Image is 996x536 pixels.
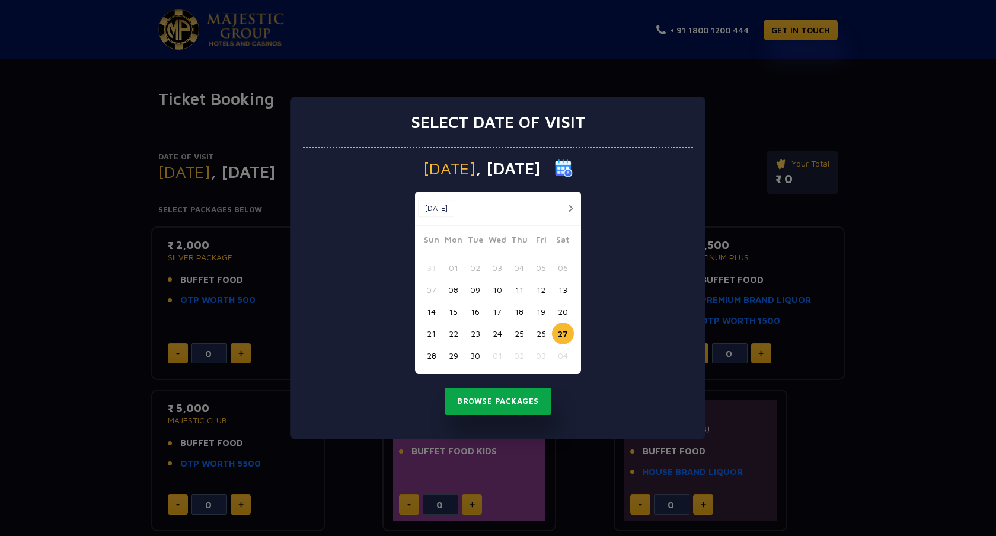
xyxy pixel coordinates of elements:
button: Browse Packages [445,388,551,415]
button: 24 [486,323,508,344]
button: 04 [508,257,530,279]
button: 19 [530,301,552,323]
button: 14 [420,301,442,323]
button: 11 [508,279,530,301]
button: 21 [420,323,442,344]
span: , [DATE] [475,160,541,177]
button: 08 [442,279,464,301]
span: Tue [464,233,486,250]
span: Mon [442,233,464,250]
button: 12 [530,279,552,301]
button: 06 [552,257,574,279]
span: Wed [486,233,508,250]
span: [DATE] [423,160,475,177]
button: 01 [442,257,464,279]
span: Fri [530,233,552,250]
span: Sun [420,233,442,250]
button: 01 [486,344,508,366]
img: calender icon [555,159,573,177]
button: 29 [442,344,464,366]
span: Thu [508,233,530,250]
button: 10 [486,279,508,301]
button: 20 [552,301,574,323]
button: 05 [530,257,552,279]
button: 02 [508,344,530,366]
button: 23 [464,323,486,344]
button: 07 [420,279,442,301]
button: 30 [464,344,486,366]
button: 04 [552,344,574,366]
button: 15 [442,301,464,323]
button: 03 [486,257,508,279]
button: 25 [508,323,530,344]
button: 22 [442,323,464,344]
h3: Select date of visit [411,112,585,132]
button: 18 [508,301,530,323]
button: 28 [420,344,442,366]
button: 09 [464,279,486,301]
button: 31 [420,257,442,279]
button: 13 [552,279,574,301]
button: [DATE] [418,200,454,218]
button: 02 [464,257,486,279]
button: 16 [464,301,486,323]
span: Sat [552,233,574,250]
button: 03 [530,344,552,366]
button: 17 [486,301,508,323]
button: 27 [552,323,574,344]
button: 26 [530,323,552,344]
